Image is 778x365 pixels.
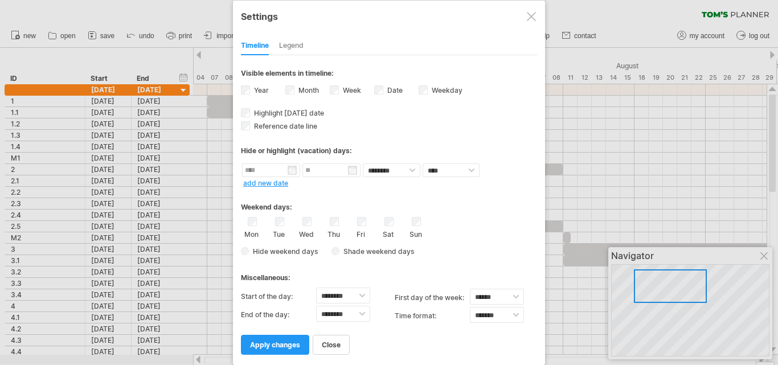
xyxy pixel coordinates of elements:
[241,146,537,155] div: Hide or highlight (vacation) days:
[252,122,317,130] span: Reference date line
[241,306,316,324] label: End of the day:
[429,86,462,95] label: Weekday
[313,335,350,355] a: close
[341,86,361,95] label: Week
[244,228,259,239] label: Mon
[250,341,300,349] span: apply changes
[241,6,537,26] div: Settings
[385,86,403,95] label: Date
[354,228,368,239] label: Fri
[241,37,269,55] div: Timeline
[241,335,309,355] a: apply changes
[241,69,537,81] div: Visible elements in timeline:
[252,86,269,95] label: Year
[326,228,341,239] label: Thu
[241,288,316,306] label: Start of the day:
[252,109,324,117] span: Highlight [DATE] date
[243,179,288,187] a: add new date
[296,86,319,95] label: Month
[381,228,395,239] label: Sat
[339,247,414,256] span: Shade weekend days
[241,263,537,285] div: Miscellaneous:
[395,307,470,325] label: Time format:
[241,192,537,214] div: Weekend days:
[408,228,423,239] label: Sun
[322,341,341,349] span: close
[272,228,286,239] label: Tue
[299,228,313,239] label: Wed
[279,37,304,55] div: Legend
[249,247,318,256] span: Hide weekend days
[395,289,470,307] label: first day of the week:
